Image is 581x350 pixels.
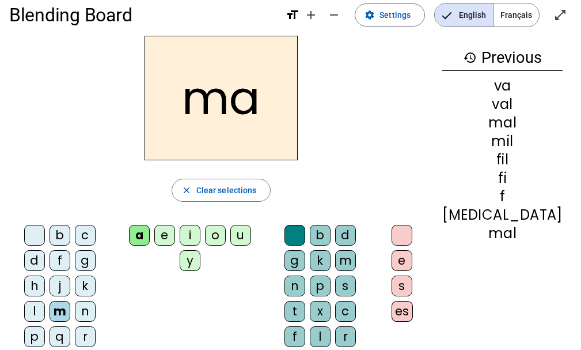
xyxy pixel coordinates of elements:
[435,3,493,27] span: English
[549,3,572,27] button: Enter full screen
[24,276,45,296] div: h
[286,8,299,22] mat-icon: format_size
[442,190,563,204] div: f
[364,10,375,20] mat-icon: settings
[50,276,70,296] div: j
[24,301,45,322] div: l
[50,250,70,271] div: f
[196,183,257,197] span: Clear selections
[310,276,331,296] div: p
[442,227,563,240] div: mal
[335,225,356,246] div: d
[145,36,298,160] h2: ma
[310,326,331,347] div: l
[335,301,356,322] div: c
[129,225,150,246] div: a
[335,276,356,296] div: s
[335,326,356,347] div: r
[75,326,96,347] div: r
[75,276,96,296] div: k
[310,250,331,271] div: k
[284,326,305,347] div: f
[442,79,563,93] div: va
[230,225,251,246] div: u
[172,179,271,202] button: Clear selections
[379,8,411,22] span: Settings
[50,225,70,246] div: b
[180,225,200,246] div: i
[335,250,356,271] div: m
[180,250,200,271] div: y
[75,301,96,322] div: n
[434,3,540,27] mat-button-toggle-group: Language selection
[442,208,563,222] div: [MEDICAL_DATA]
[392,276,412,296] div: s
[284,301,305,322] div: t
[75,250,96,271] div: g
[181,185,192,195] mat-icon: close
[463,51,477,65] mat-icon: history
[310,225,331,246] div: b
[24,326,45,347] div: p
[205,225,226,246] div: o
[75,225,96,246] div: c
[322,3,345,27] button: Decrease font size
[50,326,70,347] div: q
[304,8,318,22] mat-icon: add
[284,250,305,271] div: g
[355,3,425,27] button: Settings
[442,171,563,185] div: fi
[442,116,563,130] div: mal
[553,8,567,22] mat-icon: open_in_full
[299,3,322,27] button: Increase font size
[154,225,175,246] div: e
[50,301,70,322] div: m
[493,3,539,27] span: Français
[442,134,563,148] div: mil
[284,276,305,296] div: n
[310,301,331,322] div: x
[442,45,563,71] h3: Previous
[24,250,45,271] div: d
[392,301,413,322] div: es
[327,8,341,22] mat-icon: remove
[442,153,563,167] div: fil
[442,97,563,111] div: val
[392,250,412,271] div: e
